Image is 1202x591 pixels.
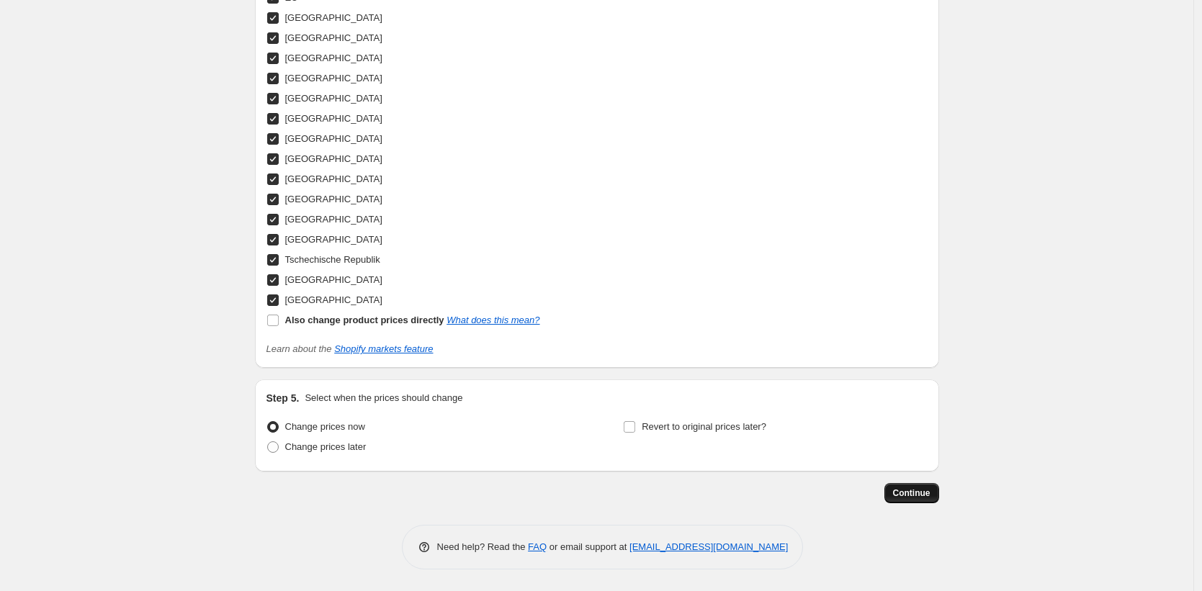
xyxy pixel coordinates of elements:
[893,487,930,499] span: Continue
[528,541,547,552] a: FAQ
[266,391,300,405] h2: Step 5.
[285,73,382,84] span: [GEOGRAPHIC_DATA]
[285,274,382,285] span: [GEOGRAPHIC_DATA]
[447,315,539,325] a: What does this mean?
[285,133,382,144] span: [GEOGRAPHIC_DATA]
[285,421,365,432] span: Change prices now
[285,12,382,23] span: [GEOGRAPHIC_DATA]
[285,53,382,63] span: [GEOGRAPHIC_DATA]
[285,254,380,265] span: Tschechische Republik
[334,343,433,354] a: Shopify markets feature
[642,421,766,432] span: Revert to original prices later?
[285,294,382,305] span: [GEOGRAPHIC_DATA]
[266,343,434,354] i: Learn about the
[285,441,367,452] span: Change prices later
[285,153,382,164] span: [GEOGRAPHIC_DATA]
[285,173,382,184] span: [GEOGRAPHIC_DATA]
[629,541,788,552] a: [EMAIL_ADDRESS][DOMAIN_NAME]
[285,113,382,124] span: [GEOGRAPHIC_DATA]
[437,541,529,552] span: Need help? Read the
[285,315,444,325] b: Also change product prices directly
[884,483,939,503] button: Continue
[285,234,382,245] span: [GEOGRAPHIC_DATA]
[285,214,382,225] span: [GEOGRAPHIC_DATA]
[305,391,462,405] p: Select when the prices should change
[285,93,382,104] span: [GEOGRAPHIC_DATA]
[285,32,382,43] span: [GEOGRAPHIC_DATA]
[547,541,629,552] span: or email support at
[285,194,382,204] span: [GEOGRAPHIC_DATA]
